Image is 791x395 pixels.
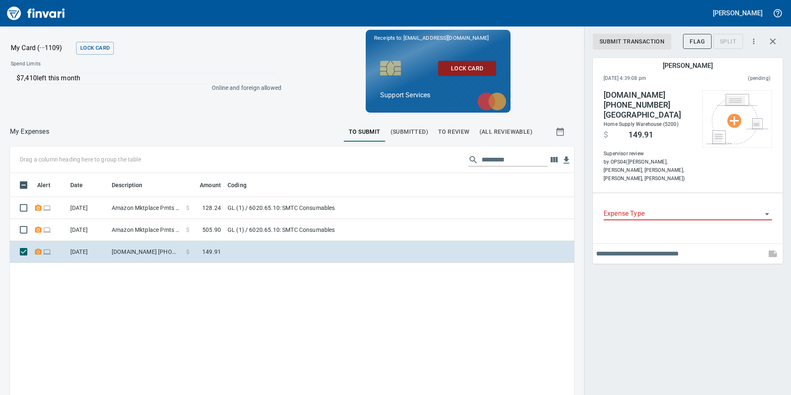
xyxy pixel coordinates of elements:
span: $ [186,248,189,256]
h5: [PERSON_NAME] [663,61,712,70]
span: To Submit [349,127,381,137]
td: Amazon Mktplace Pmts [DOMAIN_NAME][URL] WA [108,219,183,241]
div: Transaction still pending, cannot split yet. It usually takes 2-3 days for a merchant to settle a... [713,37,743,44]
img: Finvari [5,3,67,23]
span: 505.90 [202,226,221,234]
span: Receipt Required [34,205,43,210]
h4: [DOMAIN_NAME] [PHONE_NUMBER] [GEOGRAPHIC_DATA] [604,90,694,120]
span: 149.91 [628,130,653,140]
span: Alert [37,180,50,190]
button: Lock Card [438,61,496,76]
td: Amazon Mktplace Pmts [DOMAIN_NAME][URL] WA [108,197,183,219]
td: [DATE] [67,241,108,263]
span: Submit Transaction [599,36,664,47]
button: [PERSON_NAME] [711,7,765,19]
td: [DATE] [67,219,108,241]
span: Date [70,180,94,190]
span: Receipt Required [34,227,43,232]
td: [DOMAIN_NAME] [PHONE_NUMBER] [GEOGRAPHIC_DATA] [108,241,183,263]
span: $ [604,130,608,140]
span: Flag [690,36,705,47]
span: Online transaction [43,249,51,254]
span: Receipt Required [34,249,43,254]
span: Date [70,180,83,190]
span: Coding [228,180,247,190]
span: Spend Limits [11,60,160,68]
td: [DATE] [67,197,108,219]
span: Supervisor review by: OPS04 ([PERSON_NAME], [PERSON_NAME], [PERSON_NAME], [PERSON_NAME], [PERSON_... [604,150,694,183]
p: Online and foreign allowed [4,84,281,92]
span: 149.91 [202,248,221,256]
img: mastercard.svg [473,88,511,115]
span: To Review [438,127,470,137]
span: $ [186,226,189,234]
span: Lock Card [445,63,489,74]
span: Description [112,180,143,190]
span: (All Reviewable) [479,127,532,137]
button: Close transaction [763,31,783,51]
span: Online transaction [43,227,51,232]
span: This charge has not been settled by the merchant yet. This usually takes a couple of days but in ... [697,75,770,83]
span: Description [112,180,153,190]
button: Open [761,208,773,220]
span: [EMAIL_ADDRESS][DOMAIN_NAME] [403,34,489,42]
p: My Card (···1109) [11,43,73,53]
button: More [745,32,763,51]
span: Coding [228,180,257,190]
button: Flag [683,34,712,49]
p: Receipts to: [374,34,502,42]
p: $7,410 left this month [17,73,276,83]
p: My Expenses [10,127,49,137]
td: GL (1) / 6020.65.10: SMTC Consumables [224,197,431,219]
span: Lock Card [80,43,110,53]
span: (Submitted) [391,127,428,137]
span: Home Supply Warehouse (5200) [604,121,678,127]
span: 128.24 [202,204,221,212]
span: This records your note into the expense [763,244,783,264]
td: GL (1) / 6020.65.10: SMTC Consumables [224,219,431,241]
span: [DATE] 4:39:08 pm [604,75,697,83]
h5: [PERSON_NAME] [713,9,762,17]
span: Amount [200,180,221,190]
span: Amount [189,180,221,190]
nav: breadcrumb [10,127,49,137]
img: Select file [706,94,768,144]
span: Alert [37,180,61,190]
button: Submit Transaction [593,34,671,49]
span: $ [186,204,189,212]
span: Online transaction [43,205,51,210]
p: Drag a column heading here to group the table [20,155,141,164]
button: Lock Card [76,42,114,55]
p: Support Services [380,90,496,100]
